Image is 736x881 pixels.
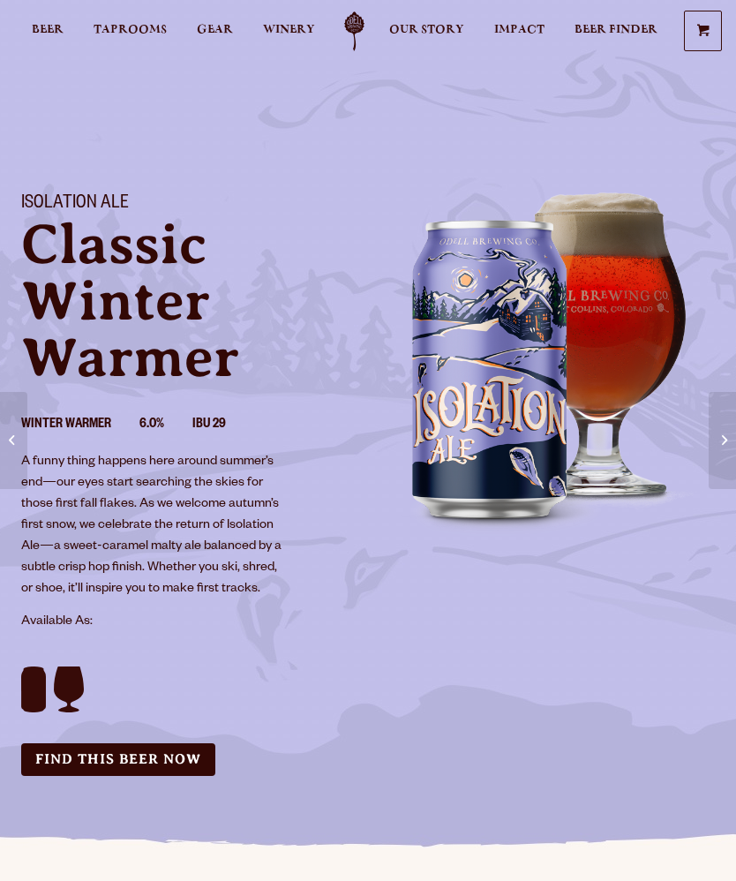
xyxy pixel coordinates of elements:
[263,23,315,37] span: Winery
[139,414,192,437] li: 6.0%
[263,11,315,51] a: Winery
[333,11,377,51] a: Odell Home
[575,23,657,37] span: Beer Finder
[21,743,215,776] a: Find this Beer Now
[21,452,282,600] p: A funny thing happens here around summer’s end—our eyes start searching the skies for those first...
[197,23,233,37] span: Gear
[21,612,347,633] p: Available As:
[32,11,64,51] a: Beer
[389,23,464,37] span: Our Story
[494,11,544,51] a: Impact
[389,11,464,51] a: Our Story
[32,23,64,37] span: Beer
[192,414,254,437] li: IBU 29
[494,23,544,37] span: Impact
[197,11,233,51] a: Gear
[94,23,167,37] span: Taprooms
[21,414,139,437] li: Winter Warmer
[21,216,347,386] p: Classic Winter Warmer
[575,11,657,51] a: Beer Finder
[94,11,167,51] a: Taprooms
[21,193,347,216] h1: Isolation Ale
